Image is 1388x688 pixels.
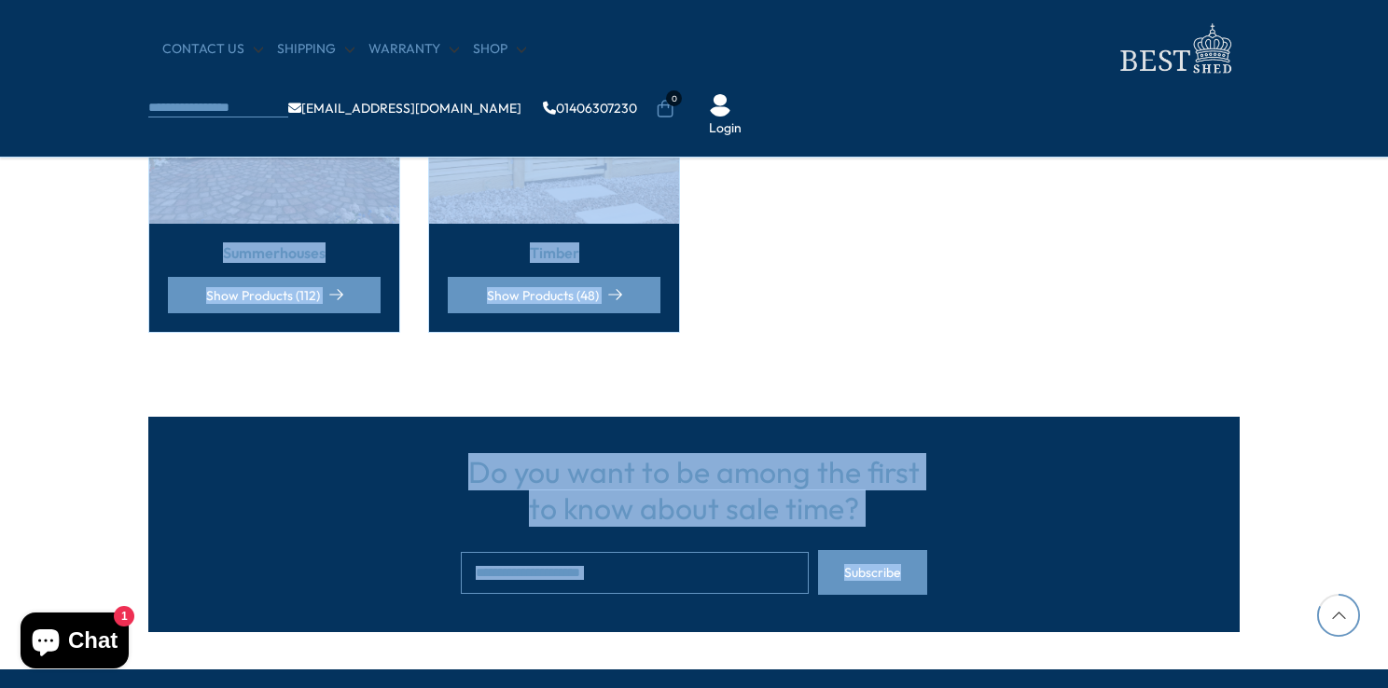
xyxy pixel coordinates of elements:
[1109,19,1240,79] img: logo
[709,119,742,138] a: Login
[656,100,674,118] a: 0
[288,102,521,115] a: [EMAIL_ADDRESS][DOMAIN_NAME]
[223,242,326,263] a: Summerhouses
[168,277,381,313] a: Show Products (112)
[162,40,263,59] a: CONTACT US
[473,40,526,59] a: Shop
[709,94,731,117] img: User Icon
[666,90,682,106] span: 0
[543,102,637,115] a: 01406307230
[818,550,927,595] button: Subscribe
[368,40,459,59] a: Warranty
[277,40,354,59] a: Shipping
[448,277,660,313] a: Show Products (48)
[844,566,901,579] span: Subscribe
[530,242,579,263] a: Timber
[461,454,927,526] h3: Do you want to be among the first to know about sale time?
[15,612,134,673] inbox-online-store-chat: Shopify online store chat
